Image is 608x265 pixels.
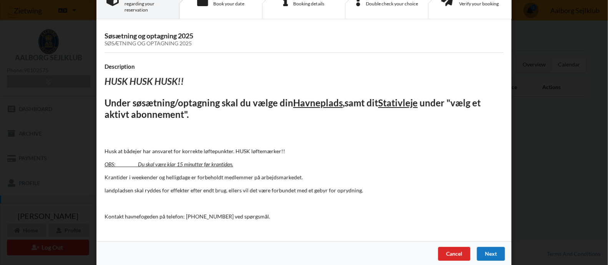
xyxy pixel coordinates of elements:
[105,161,233,167] u: OBS: Du skal være klar 15 minutter før krantiden.
[293,97,343,108] u: Havneplads
[105,213,503,220] p: Kontakt havnefogeden på telefon: [PHONE_NUMBER] ved spørgsmål.
[105,76,184,87] i: HUSK HUSK HUSK!!
[105,40,503,47] div: Søsætning og optagning 2025
[438,247,470,261] div: Cancel
[293,1,324,7] div: Booking details
[105,147,503,155] p: Husk at bådejer har ansvaret for korrekte løftepunkter. HUSK løftemærker!!
[105,174,503,181] p: Krantider i weekender og helligdage er forbeholdt medlemmer på arbejdsmarkedet.
[477,247,505,261] div: Next
[105,63,503,70] h4: Description
[105,187,503,194] p: landpladsen skal ryddes for effekter efter endt brug. ellers vil det være forbundet med et gebyr ...
[343,97,345,108] u: ,
[105,97,503,121] h2: Under søsætning/optagning skal du vælge din samt dit under "vælg et aktivt abonnement".
[105,31,503,47] h3: Søsætning og optagning 2025
[378,97,418,108] u: Stativleje
[459,1,499,7] div: Verify your booking
[366,1,418,7] div: Double check your choice
[213,1,244,7] div: Book your date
